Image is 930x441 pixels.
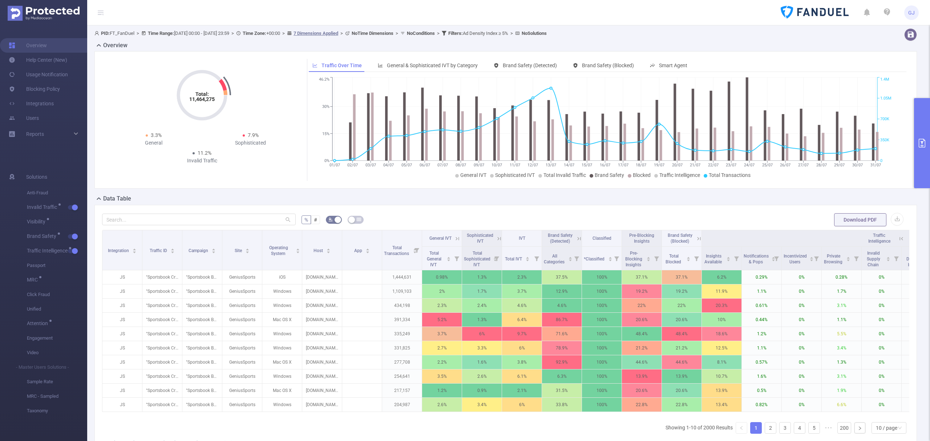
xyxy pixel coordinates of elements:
tspan: 15/07 [582,163,592,167]
span: # [314,217,317,223]
p: 2.3% [422,299,462,312]
span: Operating System [269,245,288,256]
p: JS [102,270,142,284]
span: Taxonomy [27,404,87,418]
li: 5 [808,422,820,434]
b: No Time Dimensions [352,31,393,36]
i: icon: caret-up [526,256,530,258]
p: 391,334 [382,313,422,327]
p: 20.3% [702,299,741,312]
i: icon: caret-down [809,258,813,260]
p: 0% [862,284,901,298]
tspan: 0% [324,158,329,163]
i: icon: caret-up [886,256,890,258]
div: Sort [296,247,300,252]
b: Time Range: [148,31,174,36]
div: Sort [608,256,612,260]
i: icon: caret-down [608,258,612,260]
i: icon: user [94,31,101,36]
p: 2.3% [502,270,542,284]
span: Ad Density Index ≥ 5% [448,31,508,36]
i: icon: caret-up [846,256,850,258]
i: icon: caret-down [327,250,331,252]
tspan: 27/07 [798,163,808,167]
h2: Data Table [103,194,131,203]
span: Passport [27,258,87,273]
span: Traffic Intelligence [27,248,70,253]
i: icon: bar-chart [378,63,383,68]
span: Pre-Blocking Insights [625,251,642,267]
tspan: 15% [322,132,329,136]
a: 5 [809,422,820,433]
p: 1.7% [822,284,861,298]
tspan: 03/07 [365,163,376,167]
span: Notifications & Pops [744,254,769,264]
span: > [280,31,287,36]
div: Sort [365,247,370,252]
p: "Sportsbook Creative Beta" [27356] [142,313,182,327]
a: Users [9,111,39,125]
i: icon: caret-down [447,258,451,260]
p: 3.7% [502,284,542,298]
span: Brand Safety (Blocked) [668,233,692,244]
i: Filter menu [531,247,542,270]
a: Reports [26,127,44,141]
a: 200 [838,422,851,433]
li: 2 [765,422,776,434]
tspan: 20/07 [672,163,682,167]
span: Video [27,345,87,360]
span: General & Sophisticated IVT by Category [387,62,478,68]
i: icon: caret-down [366,250,370,252]
i: icon: caret-down [647,258,651,260]
span: IVT [519,236,525,241]
i: icon: caret-up [568,256,572,258]
div: Sort [326,247,331,252]
tspan: 05/07 [401,163,412,167]
span: Brand Safety (Detected) [503,62,557,68]
span: Brand Safety [27,234,59,239]
i: icon: caret-up [246,247,250,250]
p: 2.4% [462,299,502,312]
span: 7.9% [248,132,259,138]
i: icon: bg-colors [328,217,333,222]
p: GeniusSports [222,270,262,284]
p: 0.28% [822,270,861,284]
tspan: 08/07 [455,163,466,167]
div: Sort [568,256,573,260]
p: JS [102,313,142,327]
p: 20.6% [662,313,701,327]
a: Help Center (New) [9,53,67,67]
p: 1.3% [462,313,502,327]
div: Sort [686,256,691,260]
a: 1 [751,422,761,433]
p: 12.9% [542,284,582,298]
span: Visibility [27,219,48,224]
span: Engagement [27,331,87,345]
tspan: 06/07 [419,163,430,167]
span: Total General IVT [427,251,441,267]
div: Sort [245,247,250,252]
p: 100% [582,284,622,298]
i: icon: caret-down [526,258,530,260]
span: Traffic Intelligence [868,233,890,244]
span: Total Transactions [384,245,410,256]
i: icon: caret-down [727,258,731,260]
a: Integrations [9,96,54,111]
span: All Categories [544,254,566,264]
p: 19.2% [622,284,662,298]
tspan: Total: [195,91,209,97]
i: Filter menu [811,247,821,270]
tspan: 23/07 [726,163,736,167]
i: icon: left [739,426,744,430]
i: Filter menu [452,247,462,270]
i: icon: caret-up [327,247,331,250]
p: [DOMAIN_NAME] [302,270,342,284]
p: GeniusSports [222,299,262,312]
p: [DOMAIN_NAME] [302,299,342,312]
span: Click Fraud [27,287,87,302]
div: Sort [726,256,731,260]
p: 0% [782,299,821,312]
span: GJ [908,5,915,20]
tspan: 1.4M [880,77,889,82]
span: Anti-Fraud [27,186,87,200]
